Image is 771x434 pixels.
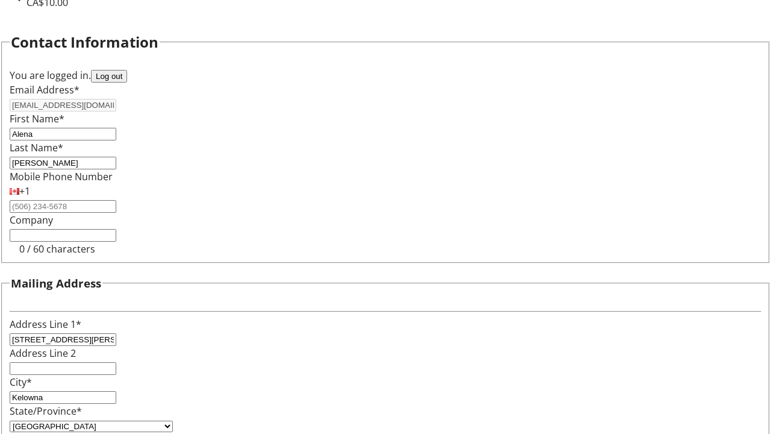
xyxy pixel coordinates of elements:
label: Address Line 2 [10,347,76,360]
label: Company [10,213,53,227]
label: Email Address* [10,83,80,96]
label: Last Name* [10,141,63,154]
tr-character-limit: 0 / 60 characters [19,242,95,256]
div: You are logged in. [10,68,761,83]
h2: Contact Information [11,31,158,53]
label: State/Province* [10,404,82,418]
button: Log out [91,70,127,83]
h3: Mailing Address [11,275,101,292]
input: City [10,391,116,404]
input: Address [10,333,116,346]
label: First Name* [10,112,64,125]
label: Mobile Phone Number [10,170,113,183]
label: City* [10,376,32,389]
input: (506) 234-5678 [10,200,116,213]
label: Address Line 1* [10,318,81,331]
